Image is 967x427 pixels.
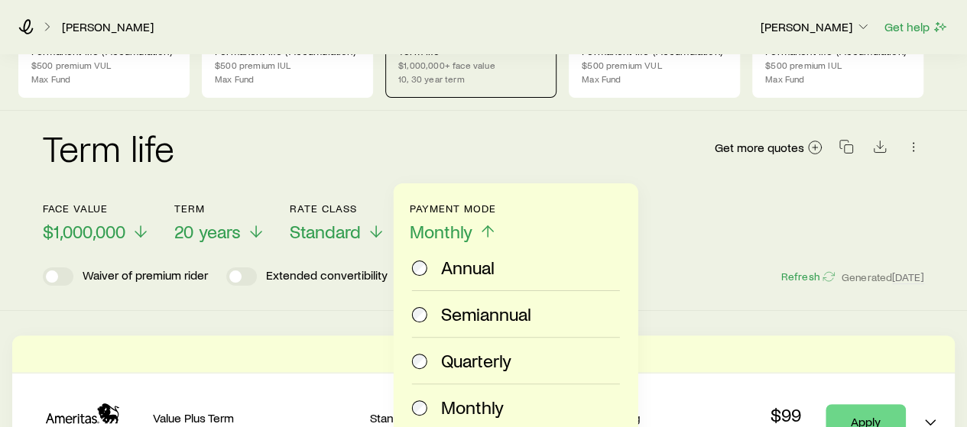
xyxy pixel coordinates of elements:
[884,18,949,36] button: Get help
[582,59,727,71] p: $500 premium VUL
[43,202,150,243] button: Face value$1,000,000
[398,73,544,85] p: 10, 30 year term
[43,221,125,242] span: $1,000,000
[760,18,871,37] button: [PERSON_NAME]
[83,267,208,286] p: Waiver of premium rider
[215,73,360,85] p: Max Fund
[43,129,174,166] h2: Term life
[215,59,360,71] p: $500 premium IUL
[385,32,557,98] a: Term life$1,000,000+ face value10, 30 year term
[290,202,385,243] button: Rate ClassStandard
[174,221,241,242] span: 20 years
[398,59,544,71] p: $1,000,000+ face value
[31,59,177,71] p: $500 premium VUL
[410,202,497,243] button: Payment ModeMonthly
[569,32,740,98] a: Permanent life (Accumulation)$500 premium VULMax Fund
[153,410,358,425] p: Value Plus Term
[290,202,385,215] p: Rate Class
[266,267,388,286] p: Extended convertibility
[410,221,472,242] span: Monthly
[892,270,924,284] span: [DATE]
[18,32,190,98] a: Permanent life (Accumulation)$500 premium VULMax Fund
[410,202,497,215] p: Payment Mode
[370,410,524,425] p: Standard
[582,73,727,85] p: Max Fund
[780,270,835,284] button: Refresh
[174,202,265,215] p: Term
[202,32,373,98] a: Permanent life (Accumulation)$500 premium IULMax Fund
[290,221,361,242] span: Standard
[714,139,823,157] a: Get more quotes
[715,141,804,154] span: Get more quotes
[753,404,801,425] p: $99
[752,32,923,98] a: Permanent life (Accumulation)$500 premium IULMax Fund
[765,59,910,71] p: $500 premium IUL
[31,73,177,85] p: Max Fund
[61,20,154,34] a: [PERSON_NAME]
[842,270,924,284] span: Generated
[761,19,871,34] p: [PERSON_NAME]
[869,142,891,157] a: Download CSV
[765,73,910,85] p: Max Fund
[174,202,265,243] button: Term20 years
[43,202,150,215] p: Face value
